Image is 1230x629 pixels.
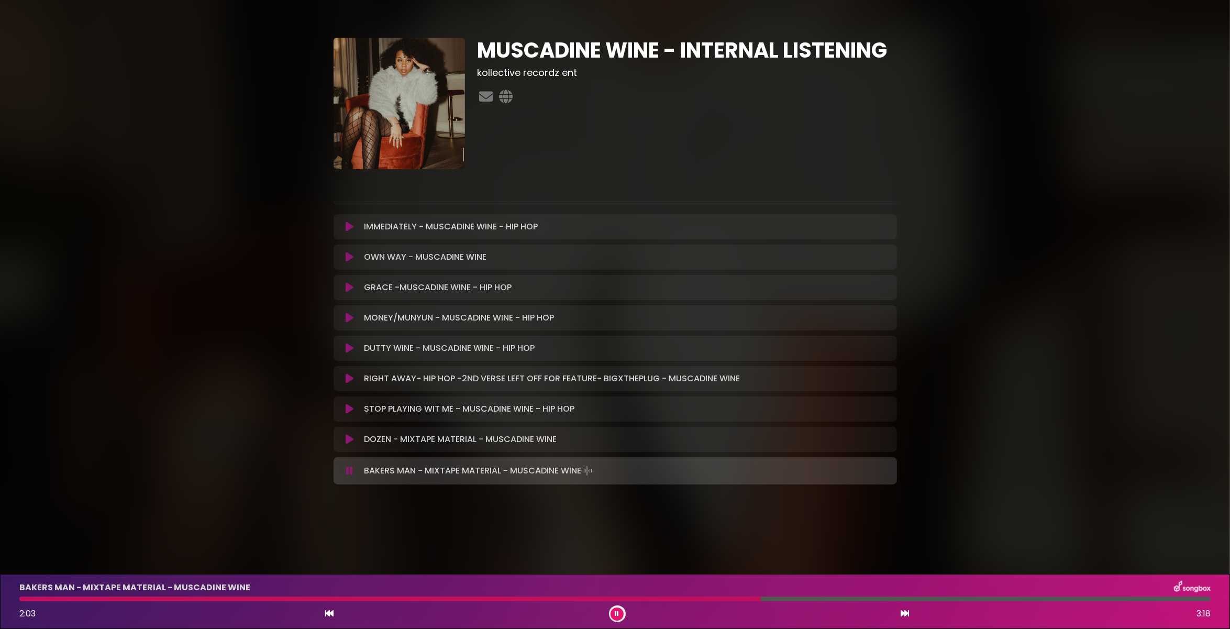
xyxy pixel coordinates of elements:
[364,251,486,263] p: OWN WAY - MUSCADINE WINE
[364,220,538,233] p: IMMEDIATELY - MUSCADINE WINE - HIP HOP
[364,342,535,355] p: DUTTY WINE - MUSCADINE WINE - HIP HOP
[364,433,557,446] p: DOZEN - MIXTAPE MATERIAL - MUSCADINE WINE
[364,464,596,478] p: BAKERS MAN - MIXTAPE MATERIAL - MUSCADINE WINE
[478,67,897,79] h3: kollective recordz ent
[334,38,465,169] img: wHsYy1qUQaaYtlmcbSXc
[364,281,512,294] p: GRACE -MUSCADINE WINE - HIP HOP
[364,312,554,324] p: MONEY/MUNYUN - MUSCADINE WINE - HIP HOP
[364,372,740,385] p: RIGHT AWAY- HIP HOP -2ND VERSE LEFT OFF FOR FEATURE- BIGXTHEPLUG - MUSCADINE WINE
[581,464,596,478] img: waveform4.gif
[364,403,574,415] p: STOP PLAYING WIT ME - MUSCADINE WINE - HIP HOP
[478,38,897,63] h1: MUSCADINE WINE - INTERNAL LISTENING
